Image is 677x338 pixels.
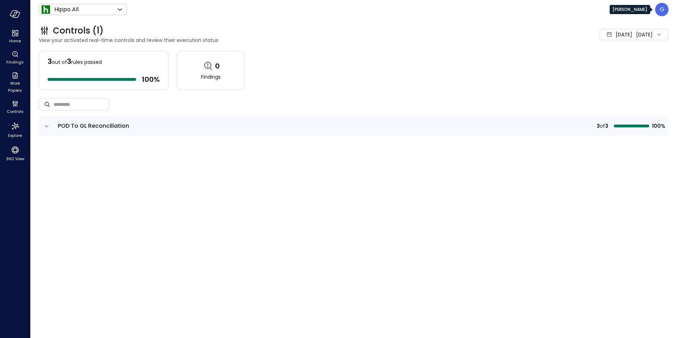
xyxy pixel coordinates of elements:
span: POD To GL Reconciliation [58,122,129,130]
div: Explore [1,120,29,140]
span: Explore [8,132,22,139]
span: 100% [652,122,664,130]
span: View your activated real-time controls and review their execution status [39,36,474,44]
div: Home [1,28,29,45]
span: Findings [6,59,24,66]
div: Guy Zilberberg [655,3,669,16]
span: [DATE] [616,31,632,38]
span: rules passed [71,59,102,66]
p: Hippo All [54,5,79,14]
span: 3 [67,56,71,66]
span: Home [9,37,21,44]
a: 0Findings [177,51,245,90]
div: Findings [1,49,29,66]
span: 360 View [6,155,24,162]
span: Findings [201,73,221,81]
div: [PERSON_NAME] [610,5,650,14]
span: Work Papers [4,80,26,94]
span: Controls [7,108,24,115]
img: Icon [42,5,50,14]
span: 3 [597,122,600,130]
span: out of [52,59,67,66]
span: 100 % [142,75,160,84]
span: 3 [605,122,608,130]
span: Controls (1) [53,25,104,36]
div: 360 View [1,144,29,163]
button: expand row [43,123,50,130]
div: Controls [1,99,29,116]
div: Work Papers [1,71,29,95]
span: 3 [48,56,52,66]
p: G [660,5,664,14]
span: of [600,122,605,130]
span: 0 [215,61,220,71]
